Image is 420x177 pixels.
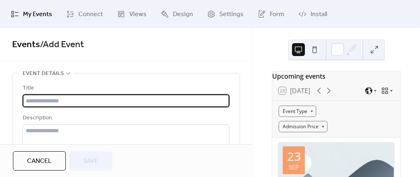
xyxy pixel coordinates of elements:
a: Connect [60,3,109,25]
div: Title [23,83,228,93]
span: Install [311,10,327,19]
span: / Add Event [40,36,84,54]
span: Views [129,10,147,19]
a: Form [252,3,290,25]
div: Upcoming events [272,71,400,81]
div: Sep [289,164,299,170]
span: Form [270,10,284,19]
span: Cancel [27,156,52,166]
a: Install [292,3,333,25]
a: Design [155,3,199,25]
div: 23 [287,150,301,162]
div: Description [23,113,228,123]
span: Event details [23,69,64,79]
span: Settings [219,10,244,19]
a: Settings [201,3,250,25]
span: Connect [78,10,103,19]
span: My Events [23,10,52,19]
a: Views [111,3,153,25]
a: Events [12,36,40,54]
a: My Events [5,3,58,25]
button: Cancel [13,151,66,171]
span: Design [173,10,193,19]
